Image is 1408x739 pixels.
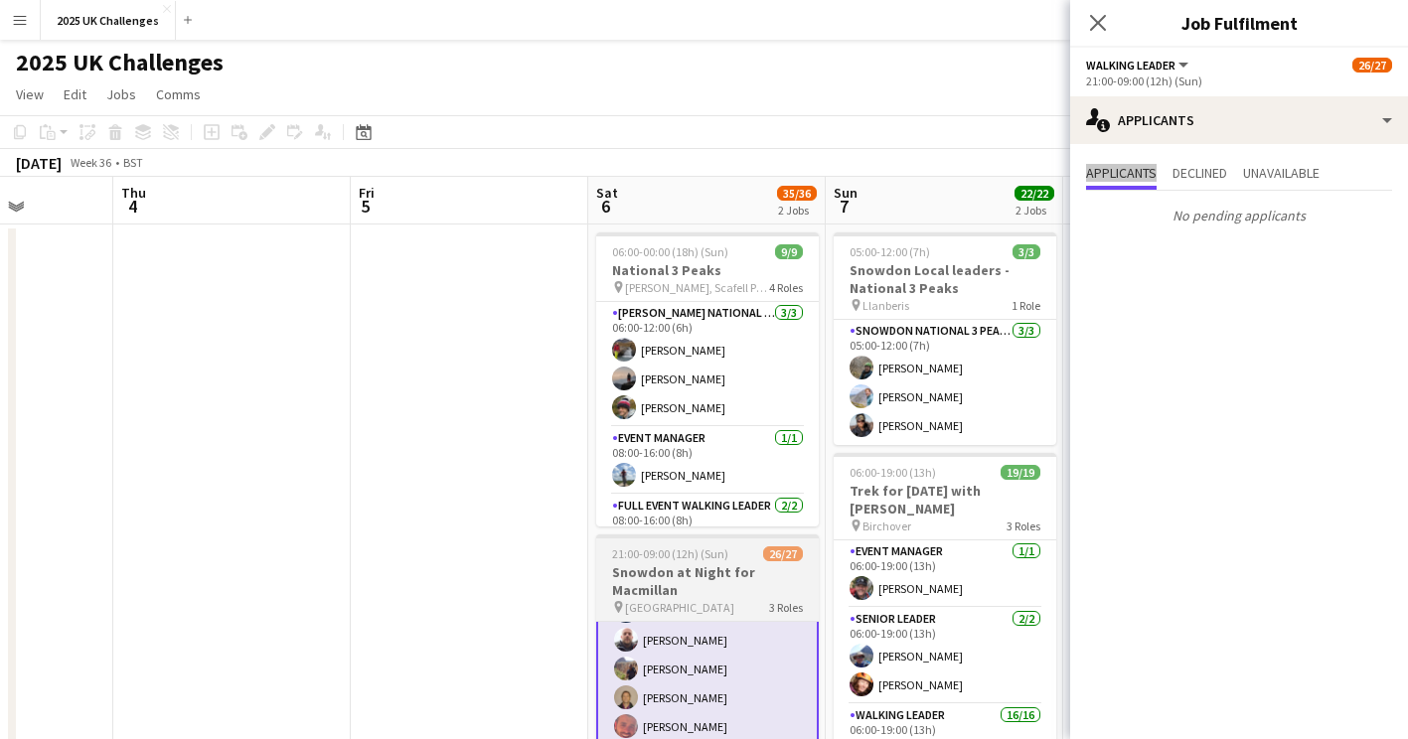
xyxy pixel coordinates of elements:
span: 5 [356,195,375,218]
div: [DATE] [16,153,62,173]
h3: Snowdon at Night for Macmillan [596,563,819,599]
div: BST [123,155,143,170]
span: 3 Roles [769,600,803,615]
span: Unavailable [1243,166,1320,180]
div: 2 Jobs [778,203,816,218]
button: Walking Leader [1086,58,1191,73]
span: Edit [64,85,86,103]
span: Declined [1173,166,1227,180]
span: 8 [1068,195,1097,218]
span: 3 Roles [1007,518,1040,533]
span: Birchover [862,518,911,533]
a: Comms [148,81,209,107]
span: 6 [593,195,618,218]
span: View [16,85,44,103]
app-job-card: 06:00-00:00 (18h) (Sun)9/9National 3 Peaks [PERSON_NAME], Scafell Pike and Snowdon4 Roles[PERSON_... [596,232,819,526]
span: 4 [118,195,146,218]
span: 7 [831,195,858,218]
h3: Trek for [DATE] with [PERSON_NAME] [834,482,1056,517]
span: Comms [156,85,201,103]
span: Sat [596,184,618,202]
app-card-role: Snowdon National 3 Peaks Walking Leader3/305:00-12:00 (7h)[PERSON_NAME][PERSON_NAME][PERSON_NAME] [834,320,1056,445]
h3: Job Fulfilment [1070,10,1408,36]
h1: 2025 UK Challenges [16,48,224,77]
span: 06:00-19:00 (13h) [850,465,936,480]
app-card-role: Event Manager1/106:00-19:00 (13h)[PERSON_NAME] [834,540,1056,608]
span: 4 Roles [769,280,803,295]
app-card-role: Event Manager1/108:00-16:00 (8h)[PERSON_NAME] [596,427,819,495]
span: 9/9 [775,244,803,259]
span: Llanberis [862,298,909,313]
app-card-role: Full Event Walking Leader2/208:00-16:00 (8h) [596,495,819,597]
div: Applicants [1070,96,1408,144]
span: 19/19 [1001,465,1040,480]
h3: National 3 Peaks [596,261,819,279]
span: 26/27 [763,546,803,561]
span: Walking Leader [1086,58,1175,73]
span: Thu [121,184,146,202]
span: 06:00-00:00 (18h) (Sun) [612,244,728,259]
span: 05:00-12:00 (7h) [850,244,930,259]
span: 26/27 [1352,58,1392,73]
app-card-role: [PERSON_NAME] National 3 Peaks Walking Leader3/306:00-12:00 (6h)[PERSON_NAME][PERSON_NAME][PERSON... [596,302,819,427]
span: 3/3 [1013,244,1040,259]
app-card-role: Senior Leader2/206:00-19:00 (13h)[PERSON_NAME][PERSON_NAME] [834,608,1056,704]
button: 2025 UK Challenges [41,1,176,40]
span: [GEOGRAPHIC_DATA] [625,600,734,615]
span: 21:00-09:00 (12h) (Sun) [612,546,728,561]
span: Applicants [1086,166,1157,180]
app-job-card: 05:00-12:00 (7h)3/3Snowdon Local leaders - National 3 Peaks Llanberis1 RoleSnowdon National 3 Pea... [834,232,1056,445]
p: No pending applicants [1070,199,1408,232]
a: Edit [56,81,94,107]
h3: Snowdon Local leaders - National 3 Peaks [834,261,1056,297]
a: View [8,81,52,107]
span: Jobs [106,85,136,103]
span: 22/22 [1015,186,1054,201]
div: 2 Jobs [1016,203,1053,218]
span: [PERSON_NAME], Scafell Pike and Snowdon [625,280,769,295]
span: Fri [359,184,375,202]
a: Jobs [98,81,144,107]
span: 1 Role [1012,298,1040,313]
span: 35/36 [777,186,817,201]
div: 21:00-09:00 (12h) (Sun) [1086,74,1392,88]
span: Week 36 [66,155,115,170]
span: Sun [834,184,858,202]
